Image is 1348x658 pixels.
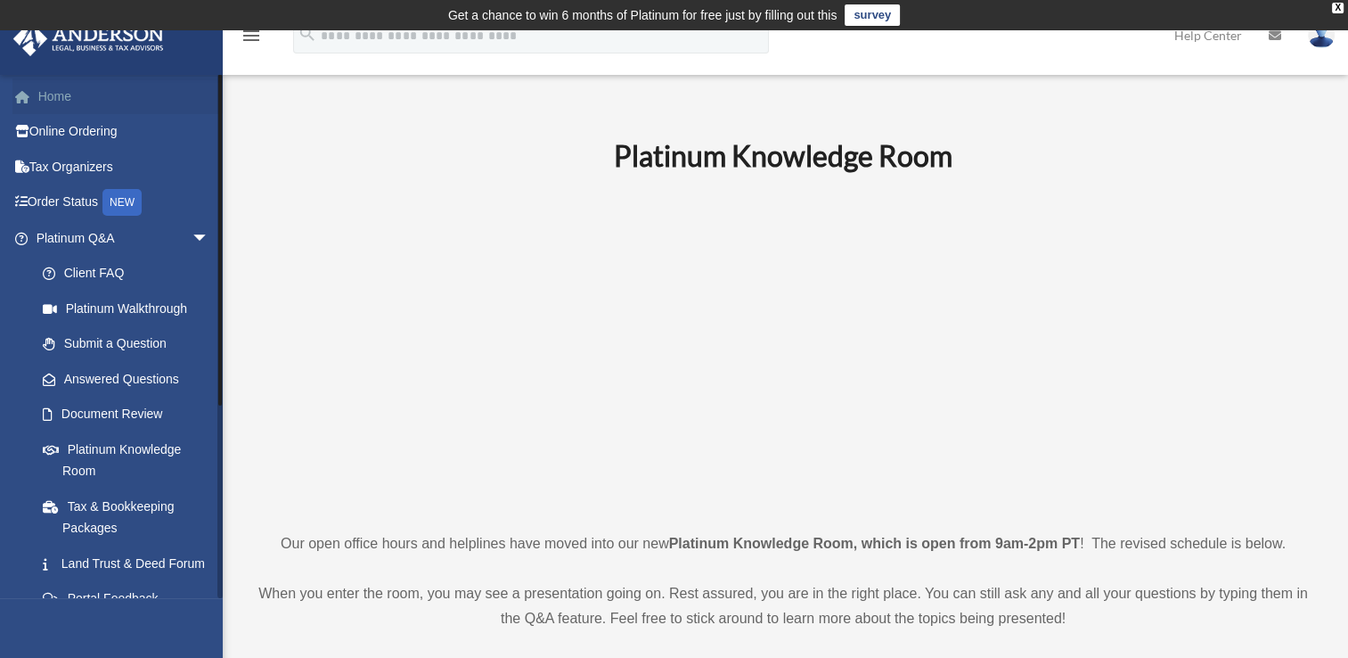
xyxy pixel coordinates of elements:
[25,361,236,397] a: Answered Questions
[448,4,837,26] div: Get a chance to win 6 months of Platinum for free just by filling out this
[25,326,236,362] a: Submit a Question
[25,432,227,489] a: Platinum Knowledge Room
[1332,3,1344,13] div: close
[298,24,317,44] i: search
[12,185,236,221] a: Order StatusNEW
[25,397,236,432] a: Document Review
[241,25,262,46] i: menu
[12,78,236,114] a: Home
[25,489,236,546] a: Tax & Bookkeeping Packages
[614,138,952,173] b: Platinum Knowledge Room
[1308,22,1335,48] img: User Pic
[12,114,236,150] a: Online Ordering
[25,581,236,617] a: Portal Feedback
[669,536,1080,551] strong: Platinum Knowledge Room, which is open from 9am-2pm PT
[12,220,236,256] a: Platinum Q&Aarrow_drop_down
[192,220,227,257] span: arrow_drop_down
[845,4,900,26] a: survey
[516,197,1050,498] iframe: 231110_Toby_KnowledgeRoom
[12,149,236,185] a: Tax Organizers
[254,581,1312,631] p: When you enter the room, you may see a presentation going on. Rest assured, you are in the right ...
[8,21,169,56] img: Anderson Advisors Platinum Portal
[25,256,236,292] a: Client FAQ
[25,546,236,581] a: Land Trust & Deed Forum
[254,531,1312,556] p: Our open office hours and helplines have moved into our new ! The revised schedule is below.
[102,189,142,216] div: NEW
[241,31,262,46] a: menu
[25,291,236,326] a: Platinum Walkthrough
